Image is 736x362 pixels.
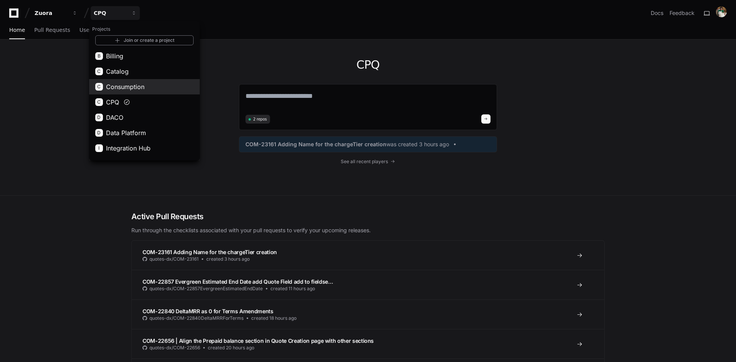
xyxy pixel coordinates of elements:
[651,9,663,17] a: Docs
[9,28,25,32] span: Home
[95,129,103,137] div: D
[143,249,277,255] span: COM-23161 Adding Name for the chargeTier creation
[95,83,103,91] div: C
[143,337,374,344] span: COM-22656 | Align the Prepaid balance section in Quote Creation page with other sections
[143,278,333,285] span: COM-22857 Evergreen Estimated End Date add Quote Field add to fieldse…
[149,315,244,321] span: quotes-dx/COM-22840DeltaMRRForTerms
[245,141,491,148] a: COM-23161 Adding Name for the chargeTier creationwas created 3 hours ago
[31,6,81,20] button: Zuora
[143,308,274,314] span: COM-22840 DeltaMRR as 0 for Terms Amendments
[95,114,103,121] div: D
[89,21,200,160] div: Zuora
[131,211,605,222] h2: Active Pull Requests
[208,345,254,351] span: created 20 hours ago
[149,286,263,292] span: quotes-dx/COM-22857EvergreenEstimatedEndDate
[239,58,497,72] h1: CPQ
[80,21,94,39] a: Users
[94,9,127,17] div: CPQ
[106,82,144,91] span: Consumption
[9,21,25,39] a: Home
[132,270,604,299] a: COM-22857 Evergreen Estimated End Date add Quote Field add to fieldse…quotes-dx/COM-22857Evergree...
[95,98,103,106] div: C
[34,21,70,39] a: Pull Requests
[716,7,727,17] img: ACg8ocLG_LSDOp7uAivCyQqIxj1Ef0G8caL3PxUxK52DC0_DO42UYdCW=s96-c
[251,315,297,321] span: created 18 hours ago
[95,52,103,60] div: B
[341,159,388,165] span: See all recent players
[132,299,604,329] a: COM-22840 DeltaMRR as 0 for Terms Amendmentsquotes-dx/COM-22840DeltaMRRForTermscreated 18 hours ago
[106,144,151,153] span: Integration Hub
[206,256,250,262] span: created 3 hours ago
[131,226,605,234] p: Run through the checklists associated with your pull requests to verify your upcoming releases.
[386,141,449,148] span: was created 3 hours ago
[91,6,140,20] button: CPQ
[34,28,70,32] span: Pull Requests
[149,256,199,262] span: quotes-dx/COM-23161
[670,9,695,17] button: Feedback
[80,28,94,32] span: Users
[106,67,129,76] span: Catalog
[35,9,68,17] div: Zuora
[245,141,386,148] span: COM-23161 Adding Name for the chargeTier creation
[239,159,497,165] a: See all recent players
[149,345,200,351] span: quotes-dx/COM-22656
[132,241,604,270] a: COM-23161 Adding Name for the chargeTier creationquotes-dx/COM-23161created 3 hours ago
[89,23,200,35] h1: Projects
[106,128,146,137] span: Data Platform
[95,35,194,45] a: Join or create a project
[106,51,123,61] span: Billing
[95,68,103,75] div: C
[106,98,119,107] span: CPQ
[95,144,103,152] div: I
[132,329,604,359] a: COM-22656 | Align the Prepaid balance section in Quote Creation page with other sectionsquotes-dx...
[106,113,123,122] span: DACO
[253,116,267,122] span: 2 repos
[270,286,315,292] span: created 11 hours ago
